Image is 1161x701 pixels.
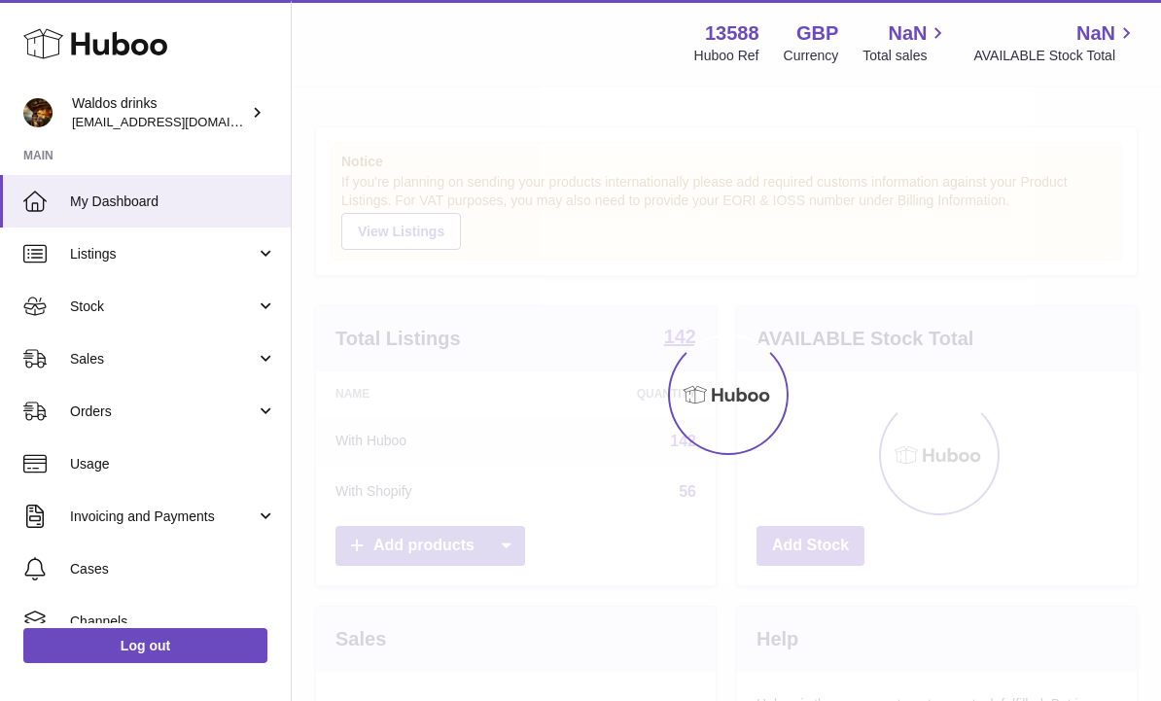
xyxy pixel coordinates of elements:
span: Cases [70,560,276,578]
span: Sales [70,350,256,368]
span: Total sales [862,47,949,65]
span: My Dashboard [70,193,276,211]
span: Stock [70,298,256,316]
span: AVAILABLE Stock Total [973,47,1138,65]
span: [EMAIL_ADDRESS][DOMAIN_NAME] [72,114,286,129]
a: Log out [23,628,267,663]
div: Waldos drinks [72,94,247,131]
div: Huboo Ref [694,47,759,65]
strong: 13588 [705,20,759,47]
span: NaN [888,20,927,47]
span: Listings [70,245,256,263]
strong: GBP [796,20,838,47]
img: sales@tradingpostglobal.com [23,98,53,127]
a: NaN Total sales [862,20,949,65]
span: Usage [70,455,276,473]
a: NaN AVAILABLE Stock Total [973,20,1138,65]
div: Currency [784,47,839,65]
span: NaN [1076,20,1115,47]
span: Orders [70,403,256,421]
span: Invoicing and Payments [70,508,256,526]
span: Channels [70,613,276,631]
